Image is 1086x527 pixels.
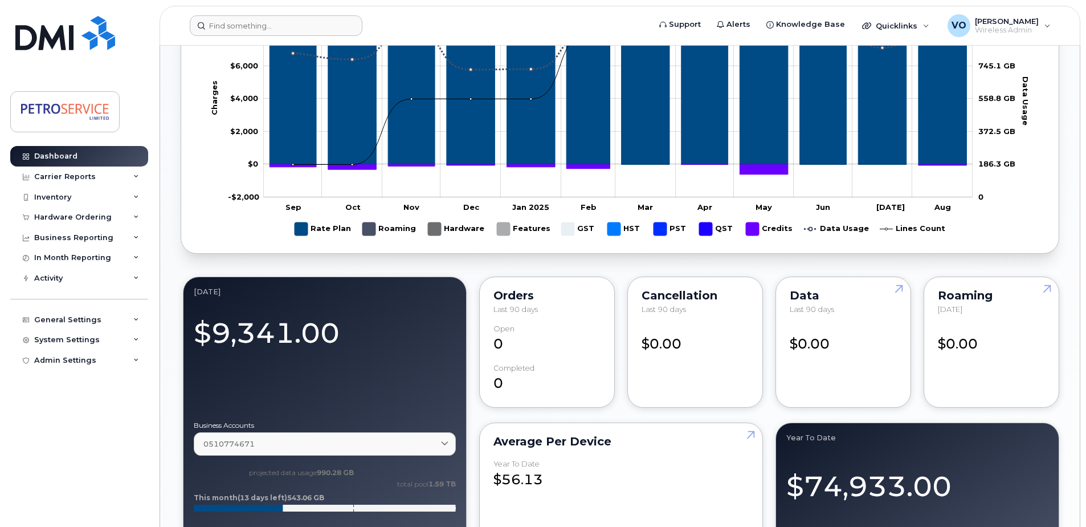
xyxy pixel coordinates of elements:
div: Year to Date [493,460,540,468]
g: GST [561,218,596,240]
tspan: 372.5 GB [978,127,1015,136]
g: Hardware [428,218,485,240]
span: Alerts [726,19,750,30]
tspan: 543.06 GB [287,493,324,502]
g: $0 [230,94,258,103]
a: Knowledge Base [758,13,853,36]
g: Data Usage [804,218,869,240]
div: Quicklinks [854,14,937,37]
g: QST [699,218,734,240]
tspan: Data Usage [1021,76,1030,125]
tspan: Sep [285,202,301,212]
tspan: [DATE] [876,202,905,212]
tspan: This month [194,493,238,502]
div: $0.00 [938,325,1045,354]
div: Year to Date [786,433,1048,443]
g: $0 [228,192,259,201]
span: Last 90 days [642,305,686,314]
tspan: $4,000 [230,94,258,103]
span: Last 90 days [790,305,834,314]
tspan: Apr [697,202,712,212]
g: Lines Count [880,218,945,240]
span: Quicklinks [876,21,917,30]
div: Vasylyeva, Olena [940,14,1059,37]
div: August 2025 [194,287,456,297]
tspan: -$2,000 [228,192,259,201]
div: Orders [493,291,601,300]
g: Features [497,218,550,240]
text: total pool [397,480,456,488]
div: $0.00 [642,325,749,354]
div: 0 [493,325,601,354]
div: Open [493,325,515,333]
g: Roaming [362,218,417,240]
tspan: $6,000 [230,61,258,70]
g: $0 [230,127,258,136]
span: Wireless Admin [975,26,1039,35]
tspan: 558.8 GB [978,94,1015,103]
div: completed [493,364,534,372]
div: Data [790,291,897,300]
tspan: Feb [581,202,597,212]
tspan: 186.3 GB [978,159,1015,168]
div: $74,933.00 [786,456,1048,506]
tspan: Nov [403,202,419,212]
tspan: Charges [210,80,219,115]
label: Business Accounts [194,422,456,429]
tspan: Dec [463,202,480,212]
g: PST [654,218,688,240]
tspan: 0 [978,192,983,201]
tspan: Jan 2025 [512,202,549,212]
div: $0.00 [790,325,897,354]
g: HST [607,218,642,240]
div: Cancellation [642,291,749,300]
tspan: Oct [345,202,361,212]
g: $0 [230,61,258,70]
div: $9,341.00 [194,310,456,353]
span: [PERSON_NAME] [975,17,1039,26]
a: Alerts [709,13,758,36]
g: Credits [746,218,793,240]
div: Average per Device [493,437,749,446]
tspan: 1.59 TB [428,480,456,488]
g: Rate Plan [270,36,966,164]
span: Support [669,19,701,30]
div: Roaming [938,291,1045,300]
span: [DATE] [938,305,962,314]
span: 0510774671 [203,439,255,449]
g: Legend [295,218,945,240]
div: $56.13 [493,460,749,489]
tspan: $0 [248,159,258,168]
text: projected data usage [249,468,354,477]
g: Rate Plan [295,218,351,240]
a: Support [651,13,709,36]
tspan: $2,000 [230,127,258,136]
a: 0510774671 [194,432,456,456]
tspan: (13 days left) [238,493,287,502]
tspan: 745.1 GB [978,61,1015,70]
span: VO [952,19,966,33]
tspan: 990.28 GB [317,468,354,477]
div: 0 [493,364,601,394]
span: Knowledge Base [776,19,845,30]
tspan: Jun [816,202,830,212]
tspan: Mar [638,202,653,212]
tspan: May [756,202,772,212]
span: Last 90 days [493,305,538,314]
input: Find something... [190,15,362,36]
tspan: Aug [934,202,951,212]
